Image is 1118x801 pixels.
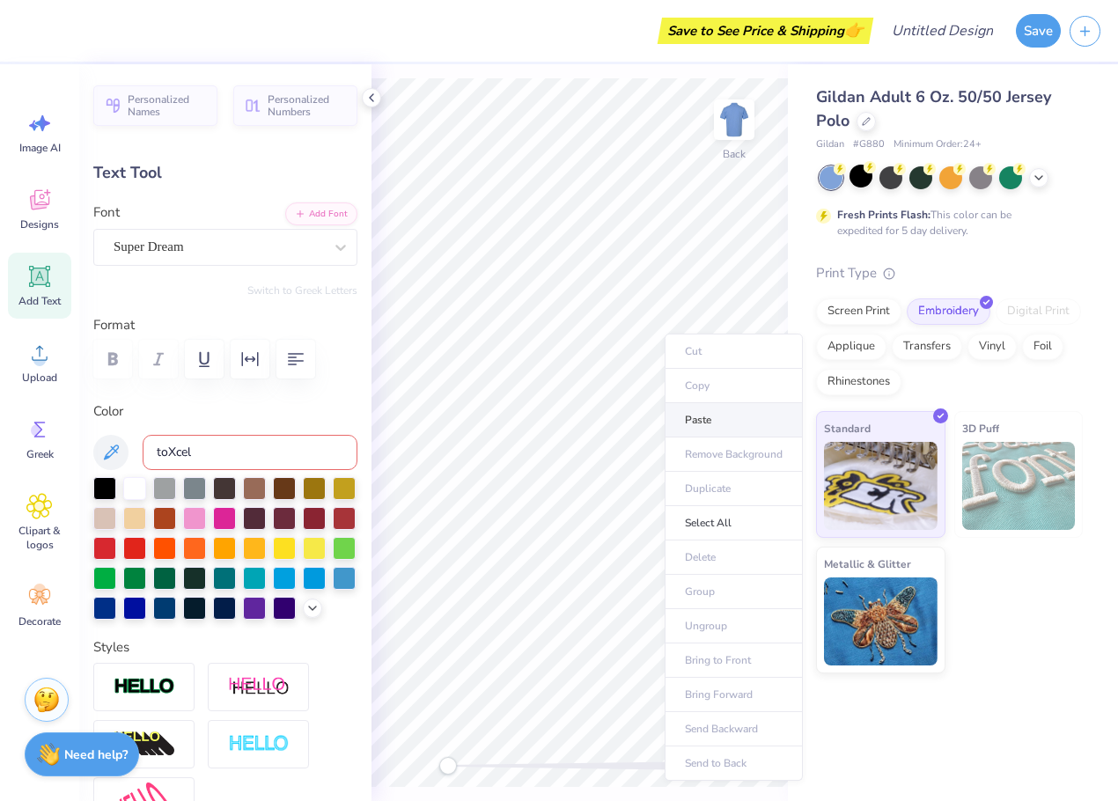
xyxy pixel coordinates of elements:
[665,403,803,437] li: Paste
[228,676,290,698] img: Shadow
[824,577,938,665] img: Metallic & Glitter
[285,202,357,225] button: Add Font
[723,146,746,162] div: Back
[665,506,803,540] li: Select All
[816,263,1083,283] div: Print Type
[962,442,1076,530] img: 3D Puff
[824,419,871,437] span: Standard
[26,447,54,461] span: Greek
[894,137,982,152] span: Minimum Order: 24 +
[816,369,901,395] div: Rhinestones
[816,86,1051,131] span: Gildan Adult 6 Oz. 50/50 Jersey Polo
[878,13,1007,48] input: Untitled Design
[837,208,930,222] strong: Fresh Prints Flash:
[853,137,885,152] span: # G880
[22,371,57,385] span: Upload
[247,283,357,298] button: Switch to Greek Letters
[93,202,120,223] label: Font
[662,18,869,44] div: Save to See Price & Shipping
[892,334,962,360] div: Transfers
[824,442,938,530] img: Standard
[93,85,217,126] button: Personalized Names
[824,555,911,573] span: Metallic & Glitter
[233,85,357,126] button: Personalized Numbers
[967,334,1017,360] div: Vinyl
[837,207,1054,239] div: This color can be expedited for 5 day delivery.
[717,102,752,137] img: Back
[18,294,61,308] span: Add Text
[20,217,59,231] span: Designs
[816,298,901,325] div: Screen Print
[907,298,990,325] div: Embroidery
[93,401,357,422] label: Color
[18,614,61,628] span: Decorate
[228,734,290,754] img: Negative Space
[19,141,61,155] span: Image AI
[962,419,999,437] span: 3D Puff
[844,19,864,40] span: 👉
[1016,14,1061,48] button: Save
[268,93,347,118] span: Personalized Numbers
[114,731,175,759] img: 3D Illusion
[93,315,357,335] label: Format
[143,435,357,470] input: e.g. 7428 c
[816,137,844,152] span: Gildan
[1022,334,1063,360] div: Foil
[439,757,457,775] div: Accessibility label
[816,334,886,360] div: Applique
[93,161,357,185] div: Text Tool
[114,677,175,697] img: Stroke
[128,93,207,118] span: Personalized Names
[93,637,129,658] label: Styles
[11,524,69,552] span: Clipart & logos
[996,298,1081,325] div: Digital Print
[64,746,128,763] strong: Need help?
